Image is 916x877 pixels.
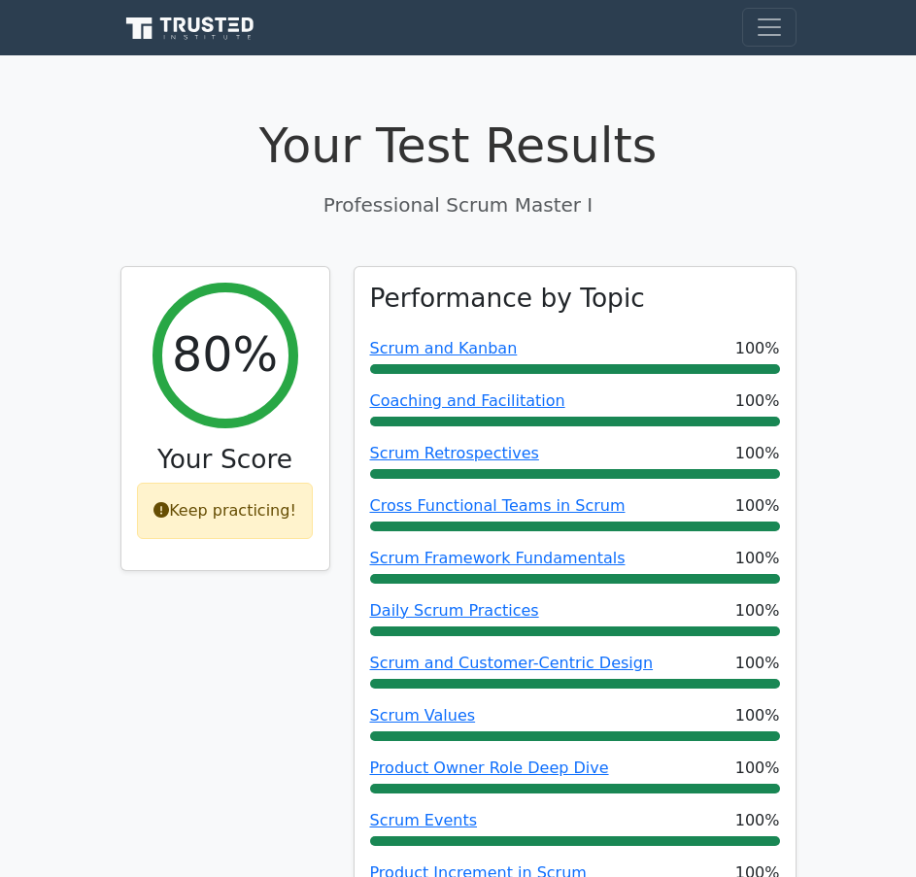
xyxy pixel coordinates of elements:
[735,337,780,360] span: 100%
[370,283,645,314] h3: Performance by Topic
[735,494,780,518] span: 100%
[370,706,476,725] a: Scrum Values
[370,391,565,410] a: Coaching and Facilitation
[137,483,313,539] div: Keep practicing!
[735,547,780,570] span: 100%
[735,389,780,413] span: 100%
[735,599,780,623] span: 100%
[370,549,626,567] a: Scrum Framework Fundamentals
[137,444,314,475] h3: Your Score
[735,757,780,780] span: 100%
[370,759,609,777] a: Product Owner Role Deep Dive
[370,601,539,620] a: Daily Scrum Practices
[370,339,518,357] a: Scrum and Kanban
[735,704,780,727] span: 100%
[370,496,626,515] a: Cross Functional Teams in Scrum
[735,652,780,675] span: 100%
[120,118,797,175] h1: Your Test Results
[172,326,278,384] h2: 80%
[742,8,797,47] button: Toggle navigation
[370,811,478,829] a: Scrum Events
[735,442,780,465] span: 100%
[370,654,654,672] a: Scrum and Customer-Centric Design
[370,444,539,462] a: Scrum Retrospectives
[120,190,797,219] p: Professional Scrum Master I
[735,809,780,832] span: 100%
